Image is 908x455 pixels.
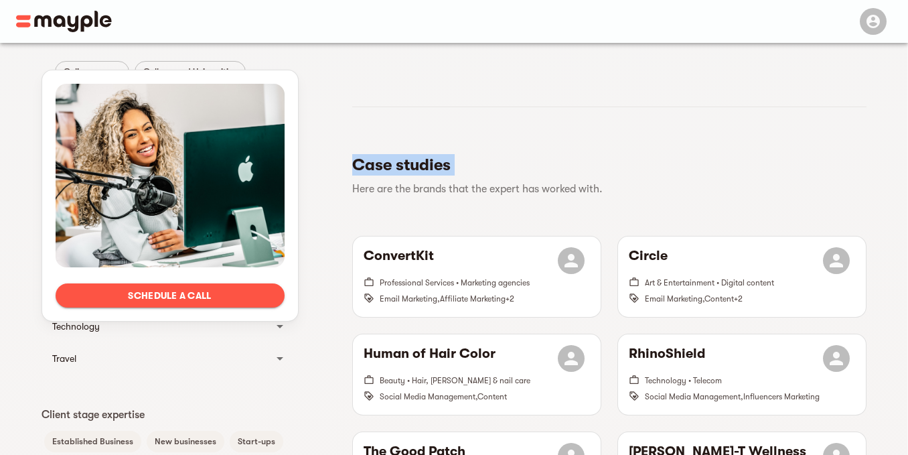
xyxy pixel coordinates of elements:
[52,350,264,367] div: Travel
[852,15,892,25] span: Menu
[645,392,743,401] span: Social Media Management ,
[42,310,299,342] div: Technology
[16,11,112,32] img: Main logo
[645,278,774,287] span: Art & Entertainment • Digital content
[230,434,283,450] span: Start-ups
[618,334,866,415] button: RhinoShieldTechnology • TelecomSocial Media Management,Influencers Marketing
[645,376,722,385] span: Technology • Telecom
[56,64,129,80] span: Online courses
[364,345,496,372] h6: Human of Hair Color
[380,376,530,385] span: Beauty • Hair, [PERSON_NAME] & nail care
[380,392,477,401] span: Social Media Management ,
[42,407,299,423] p: Client stage expertise
[618,237,866,317] button: CircleArt & Entertainment • Digital contentEmail Marketing,Content+2
[629,247,668,274] h6: Circle
[380,278,530,287] span: Professional Services • Marketing agencies
[66,287,274,304] span: Schedule a call
[506,294,514,304] span: + 2
[353,237,601,317] button: ConvertKitProfessional Services • Marketing agenciesEmail Marketing,Affiliate Marketing+2
[147,434,224,450] span: New businesses
[352,154,856,176] h5: Case studies
[353,334,601,415] button: Human of Hair ColorBeauty • Hair, [PERSON_NAME] & nail careSocial Media Management,Content
[352,181,856,197] p: Here are the brands that the expert has worked with.
[135,64,245,80] span: College and Universities
[477,392,507,401] span: Content
[42,342,299,375] div: Travel
[44,434,141,450] span: Established Business
[56,283,285,308] button: Schedule a call
[52,318,264,334] div: Technology
[364,247,434,274] h6: ConvertKit
[704,294,734,304] span: Content
[629,345,705,372] h6: RhinoShield
[380,294,440,304] span: Email Marketing ,
[734,294,743,304] span: + 2
[743,392,820,401] span: Influencers Marketing
[645,294,704,304] span: Email Marketing ,
[440,294,506,304] span: Affiliate Marketing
